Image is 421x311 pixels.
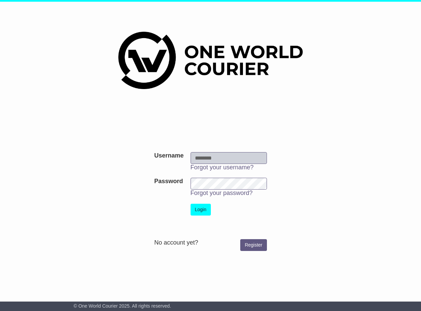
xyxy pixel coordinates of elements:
[118,32,303,89] img: One World
[154,152,183,160] label: Username
[191,164,254,171] a: Forgot your username?
[74,303,171,309] span: © One World Courier 2025. All rights reserved.
[240,239,267,251] a: Register
[154,239,267,247] div: No account yet?
[191,190,253,196] a: Forgot your password?
[191,204,211,216] button: Login
[154,178,183,185] label: Password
